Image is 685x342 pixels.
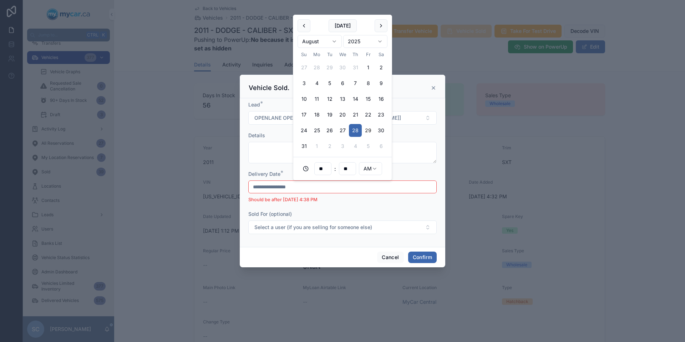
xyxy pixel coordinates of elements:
[310,108,323,121] button: Monday, August 18th, 2025
[336,61,349,74] button: Wednesday, July 30th, 2025
[310,140,323,153] button: Monday, September 1st, 2025
[349,77,362,90] button: Thursday, August 7th, 2025
[362,77,375,90] button: Friday, August 8th, 2025
[362,108,375,121] button: Friday, August 22nd, 2025
[323,93,336,105] button: Tuesday, August 12th, 2025
[349,61,362,74] button: Thursday, July 31st, 2025
[377,252,404,263] button: Cancel
[336,140,349,153] button: Wednesday, September 3rd, 2025
[323,51,336,58] th: Tuesday
[298,108,310,121] button: Sunday, August 17th, 2025
[375,61,387,74] button: Saturday, August 2nd, 2025
[323,77,336,90] button: Tuesday, August 5th, 2025
[349,51,362,58] th: Thursday
[349,93,362,105] button: Thursday, August 14th, 2025
[323,108,336,121] button: Tuesday, August 19th, 2025
[248,132,265,138] span: Details
[336,93,349,105] button: Wednesday, August 13th, 2025
[336,124,349,137] button: Wednesday, August 27th, 2025
[298,140,310,153] button: Sunday, August 31st, 2025
[323,61,336,74] button: Tuesday, July 29th, 2025
[248,171,280,177] span: Delivery Date
[298,51,310,58] th: Sunday
[298,124,310,137] button: Sunday, August 24th, 2025
[298,93,310,105] button: Sunday, August 10th, 2025
[310,93,323,105] button: Monday, August 11th, 2025
[298,51,387,153] table: August 2025
[362,140,375,153] button: Friday, September 5th, 2025
[254,114,401,122] span: OPENLANE OPENLANE [[EMAIL_ADDRESS][DOMAIN_NAME]]
[254,224,372,231] span: Select a user (if you are selling for someone else)
[375,51,387,58] th: Saturday
[362,61,375,74] button: Friday, August 1st, 2025
[310,124,323,137] button: Monday, August 25th, 2025
[248,220,437,234] button: Select Button
[375,77,387,90] button: Saturday, August 9th, 2025
[336,51,349,58] th: Wednesday
[310,51,323,58] th: Monday
[362,51,375,58] th: Friday
[408,252,437,263] button: Confirm
[375,108,387,121] button: Saturday, August 23rd, 2025
[336,77,349,90] button: Wednesday, August 6th, 2025
[375,140,387,153] button: Saturday, September 6th, 2025
[298,162,387,176] div: :
[349,108,362,121] button: Thursday, August 21st, 2025
[375,124,387,137] button: Saturday, August 30th, 2025
[362,93,375,105] button: Friday, August 15th, 2025
[248,101,260,108] span: Lead
[336,108,349,121] button: Wednesday, August 20th, 2025
[323,140,336,153] button: Tuesday, September 2nd, 2025
[323,124,336,137] button: Tuesday, August 26th, 2025
[310,61,323,74] button: Monday, July 28th, 2025
[310,77,323,90] button: Monday, August 4th, 2025
[349,124,362,137] button: Thursday, August 28th, 2025, selected
[248,196,437,203] li: Should be after [DATE] 4:38 PM
[249,84,289,92] h3: Vehicle Sold.
[375,93,387,105] button: Saturday, August 16th, 2025
[329,19,357,32] button: [DATE]
[362,124,375,137] button: Today, Friday, August 29th, 2025
[248,211,292,217] span: Sold For (optional)
[298,77,310,90] button: Sunday, August 3rd, 2025
[349,140,362,153] button: Thursday, September 4th, 2025
[298,61,310,74] button: Sunday, July 27th, 2025
[248,111,437,125] button: Select Button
